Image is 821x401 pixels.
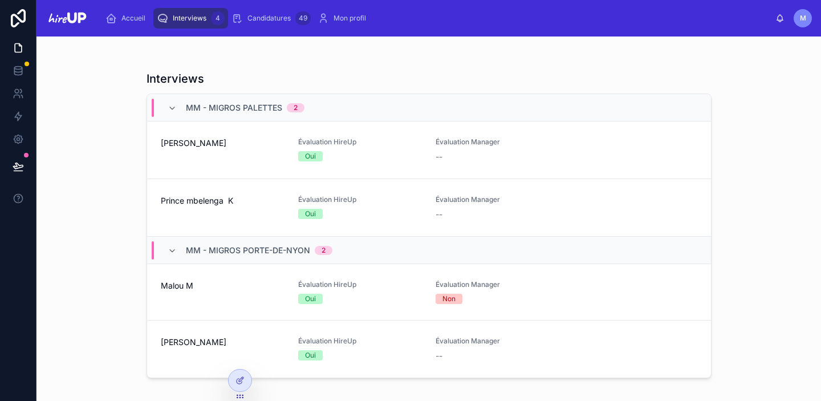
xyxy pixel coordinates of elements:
[211,11,225,25] div: 4
[228,8,314,29] a: Candidatures49
[97,6,775,31] div: scrollable content
[147,179,711,237] a: Prince mbelenga KÉvaluation HireUpOuiÉvaluation Manager--
[153,8,228,29] a: Interviews4
[161,280,284,291] span: Malou M
[294,103,298,112] div: 2
[147,264,711,321] a: Malou MÉvaluation HireUpOuiÉvaluation ManagerNon
[147,321,711,378] a: [PERSON_NAME]Évaluation HireUpOuiÉvaluation Manager--
[161,195,284,206] span: Prince mbelenga K
[322,246,326,255] div: 2
[186,102,282,114] span: MM - Migros Palettes
[298,337,422,346] span: Évaluation HireUp
[305,294,316,304] div: Oui
[147,71,204,87] h1: Interviews
[46,9,88,27] img: App logo
[334,14,366,23] span: Mon profil
[436,337,559,346] span: Évaluation Manager
[295,11,311,25] div: 49
[161,337,284,348] span: [PERSON_NAME]
[436,195,559,204] span: Évaluation Manager
[800,14,806,23] span: M
[186,245,310,256] span: MM - Migros Porte-de-Nyon
[436,151,442,163] span: --
[436,137,559,147] span: Évaluation Manager
[305,151,316,161] div: Oui
[173,14,206,23] span: Interviews
[102,8,153,29] a: Accueil
[436,350,442,362] span: --
[121,14,145,23] span: Accueil
[314,8,374,29] a: Mon profil
[436,280,559,289] span: Évaluation Manager
[298,280,422,289] span: Évaluation HireUp
[161,137,284,149] span: [PERSON_NAME]
[298,137,422,147] span: Évaluation HireUp
[305,350,316,361] div: Oui
[247,14,291,23] span: Candidatures
[298,195,422,204] span: Évaluation HireUp
[147,121,711,179] a: [PERSON_NAME]Évaluation HireUpOuiÉvaluation Manager--
[436,209,442,220] span: --
[305,209,316,219] div: Oui
[442,294,456,304] div: Non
